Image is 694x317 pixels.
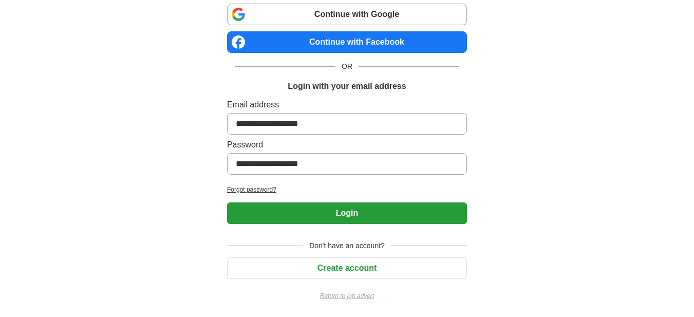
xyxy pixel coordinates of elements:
[227,4,467,25] a: Continue with Google
[335,61,359,72] span: OR
[227,185,467,194] a: Forgot password?
[227,202,467,224] button: Login
[288,80,406,92] h1: Login with your email address
[227,264,467,272] a: Create account
[227,257,467,279] button: Create account
[227,139,467,151] label: Password
[227,291,467,301] a: Return to job advert
[303,240,391,251] span: Don't have an account?
[227,31,467,53] a: Continue with Facebook
[227,99,467,111] label: Email address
